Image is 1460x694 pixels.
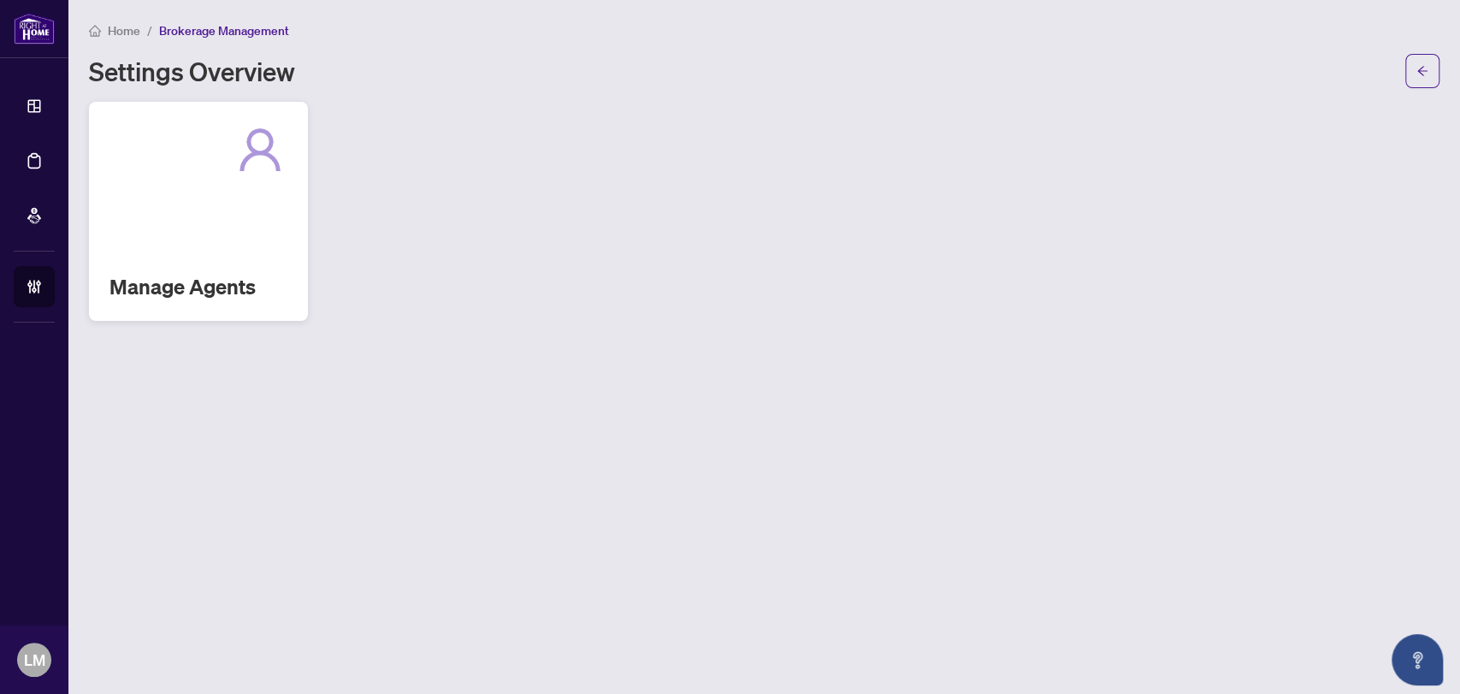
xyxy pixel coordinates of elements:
span: arrow-left [1416,65,1428,77]
li: / [147,21,152,40]
span: Brokerage Management [159,23,289,39]
h2: Manage Agents [109,273,287,300]
span: LM [24,648,45,672]
span: home [89,25,101,37]
h1: Settings Overview [89,57,295,85]
button: Open asap [1392,634,1443,685]
span: Home [108,23,140,39]
img: logo [14,13,55,44]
